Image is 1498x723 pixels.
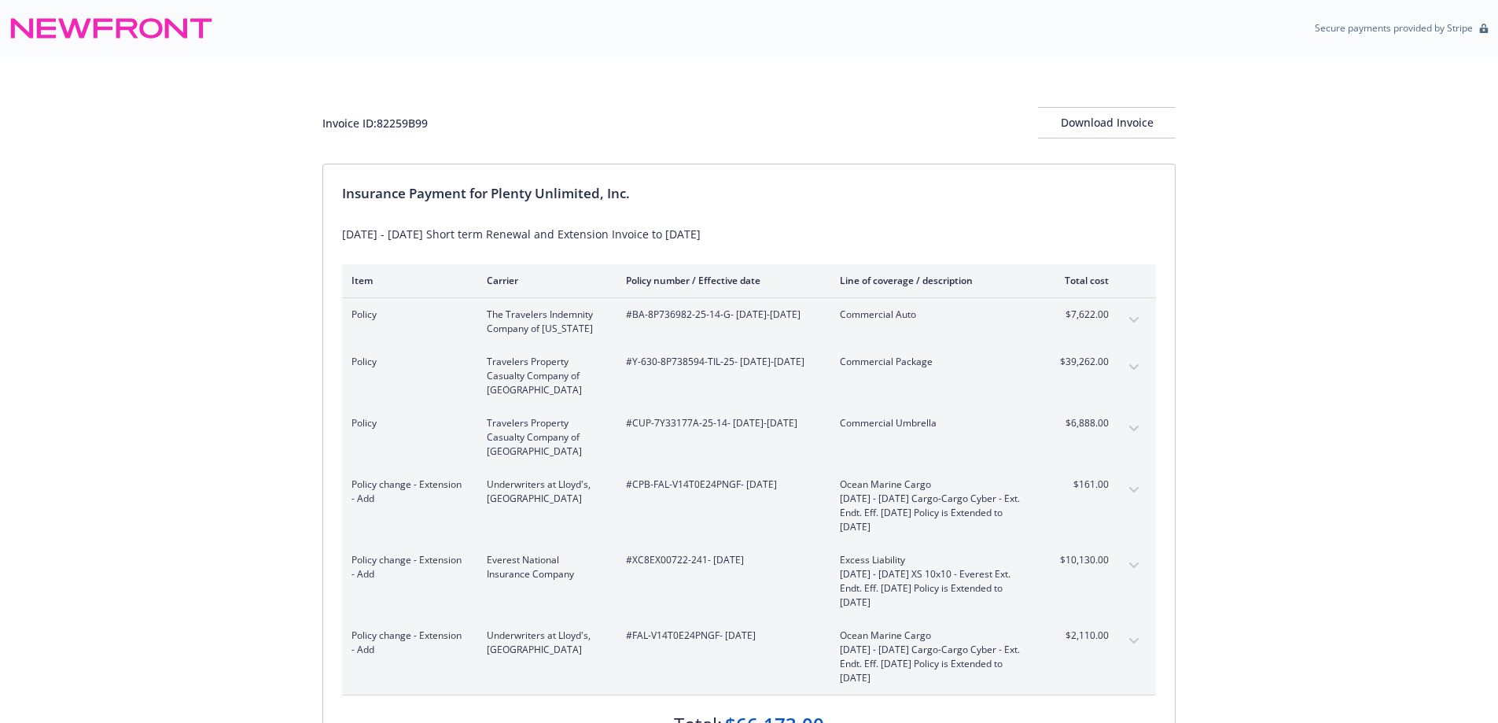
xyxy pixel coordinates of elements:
[840,553,1025,610] span: Excess Liability[DATE] - [DATE] XS 10x10 - Everest Ext. Endt. Eff. [DATE] Policy is Extended to [...
[840,416,1025,430] span: Commercial Umbrella
[487,553,601,581] span: Everest National Insurance Company
[840,478,1025,534] span: Ocean Marine Cargo[DATE] - [DATE] Cargo-Cargo Cyber - Ext. Endt. Eff. [DATE] Policy is Extended t...
[1121,629,1147,654] button: expand content
[487,629,601,657] span: Underwriters at Lloyd's, [GEOGRAPHIC_DATA]
[487,355,601,397] span: Travelers Property Casualty Company of [GEOGRAPHIC_DATA]
[1050,629,1109,643] span: $2,110.00
[1315,21,1473,35] p: Secure payments provided by Stripe
[1050,478,1109,492] span: $161.00
[487,478,601,506] span: Underwriters at Lloyd's, [GEOGRAPHIC_DATA]
[1121,308,1147,333] button: expand content
[342,468,1156,544] div: Policy change - Extension - AddUnderwriters at Lloyd's, [GEOGRAPHIC_DATA]#CPB-FAL-V14T0E24PNGF- [...
[626,416,815,430] span: #CUP-7Y33177A-25-14 - [DATE]-[DATE]
[342,345,1156,407] div: PolicyTravelers Property Casualty Company of [GEOGRAPHIC_DATA]#Y-630-8P738594-TIL-25- [DATE]-[DAT...
[487,308,601,336] span: The Travelers Indemnity Company of [US_STATE]
[626,629,815,643] span: #FAL-V14T0E24PNGF - [DATE]
[351,478,462,506] span: Policy change - Extension - Add
[840,567,1025,610] span: [DATE] - [DATE] XS 10x10 - Everest Ext. Endt. Eff. [DATE] Policy is Extended to [DATE]
[351,416,462,430] span: Policy
[342,619,1156,695] div: Policy change - Extension - AddUnderwriters at Lloyd's, [GEOGRAPHIC_DATA]#FAL-V14T0E24PNGF- [DATE...
[840,629,1025,643] span: Ocean Marine Cargo
[342,183,1156,204] div: Insurance Payment for Plenty Unlimited, Inc.
[626,553,815,567] span: #XC8EX00722-241 - [DATE]
[840,355,1025,369] span: Commercial Package
[840,492,1025,534] span: [DATE] - [DATE] Cargo-Cargo Cyber - Ext. Endt. Eff. [DATE] Policy is Extended to [DATE]
[351,274,462,287] div: Item
[840,643,1025,685] span: [DATE] - [DATE] Cargo-Cargo Cyber - Ext. Endt. Eff. [DATE] Policy is Extended to [DATE]
[840,478,1025,492] span: Ocean Marine Cargo
[626,478,815,492] span: #CPB-FAL-V14T0E24PNGF - [DATE]
[1121,355,1147,380] button: expand content
[1038,108,1176,138] div: Download Invoice
[840,274,1025,287] div: Line of coverage / description
[1050,553,1109,567] span: $10,130.00
[840,308,1025,322] span: Commercial Auto
[1050,416,1109,430] span: $6,888.00
[626,308,815,322] span: #BA-8P736982-25-14-G - [DATE]-[DATE]
[351,629,462,657] span: Policy change - Extension - Add
[1038,107,1176,138] button: Download Invoice
[322,115,428,131] div: Invoice ID: 82259B99
[1050,308,1109,322] span: $7,622.00
[351,308,462,322] span: Policy
[487,416,601,459] span: Travelers Property Casualty Company of [GEOGRAPHIC_DATA]
[840,553,1025,567] span: Excess Liability
[1121,478,1147,503] button: expand content
[1121,553,1147,578] button: expand content
[840,629,1025,685] span: Ocean Marine Cargo[DATE] - [DATE] Cargo-Cargo Cyber - Ext. Endt. Eff. [DATE] Policy is Extended t...
[487,274,601,287] div: Carrier
[342,407,1156,468] div: PolicyTravelers Property Casualty Company of [GEOGRAPHIC_DATA]#CUP-7Y33177A-25-14- [DATE]-[DATE]C...
[351,355,462,369] span: Policy
[626,355,815,369] span: #Y-630-8P738594-TIL-25 - [DATE]-[DATE]
[342,298,1156,345] div: PolicyThe Travelers Indemnity Company of [US_STATE]#BA-8P736982-25-14-G- [DATE]-[DATE]Commercial ...
[342,544,1156,619] div: Policy change - Extension - AddEverest National Insurance Company#XC8EX00722-241- [DATE]Excess Li...
[1121,416,1147,441] button: expand content
[1050,274,1109,287] div: Total cost
[1050,355,1109,369] span: $39,262.00
[626,274,815,287] div: Policy number / Effective date
[342,226,1156,242] div: [DATE] - [DATE] Short term Renewal and Extension Invoice to [DATE]
[351,553,462,581] span: Policy change - Extension - Add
